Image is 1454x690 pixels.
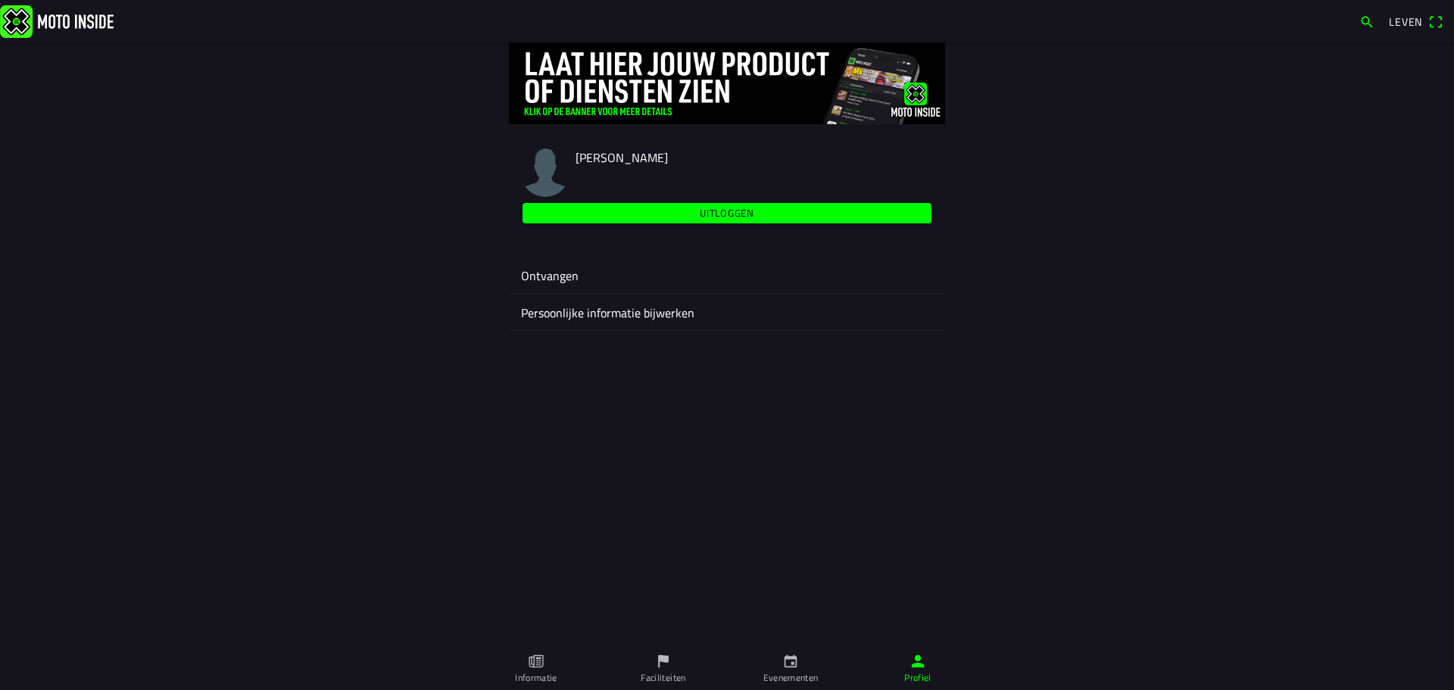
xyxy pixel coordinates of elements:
[641,670,685,685] font: Faciliteiten
[782,653,799,670] ion-icon: kalender
[576,148,668,167] font: [PERSON_NAME]
[763,670,819,685] font: Evenementen
[1381,8,1451,34] a: Levenqr-scanner
[521,148,569,197] img: moto-inside-avatar.png
[1389,14,1422,30] font: Leven
[655,653,672,670] ion-icon: vlag
[521,267,579,285] font: Ontvangen
[528,653,544,670] ion-icon: papier
[1352,8,1382,34] a: zoekopdracht
[700,205,754,220] font: Uitloggen
[521,304,694,322] font: Persoonlijke informatie bijwerken
[509,42,945,124] img: 4Lg0uCZZgYSq9MW2zyHRs12dBiEH1AZVHKMOLPl0.jpg
[515,670,557,685] font: Informatie
[904,670,931,685] font: Profiel
[910,653,926,670] ion-icon: persoon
